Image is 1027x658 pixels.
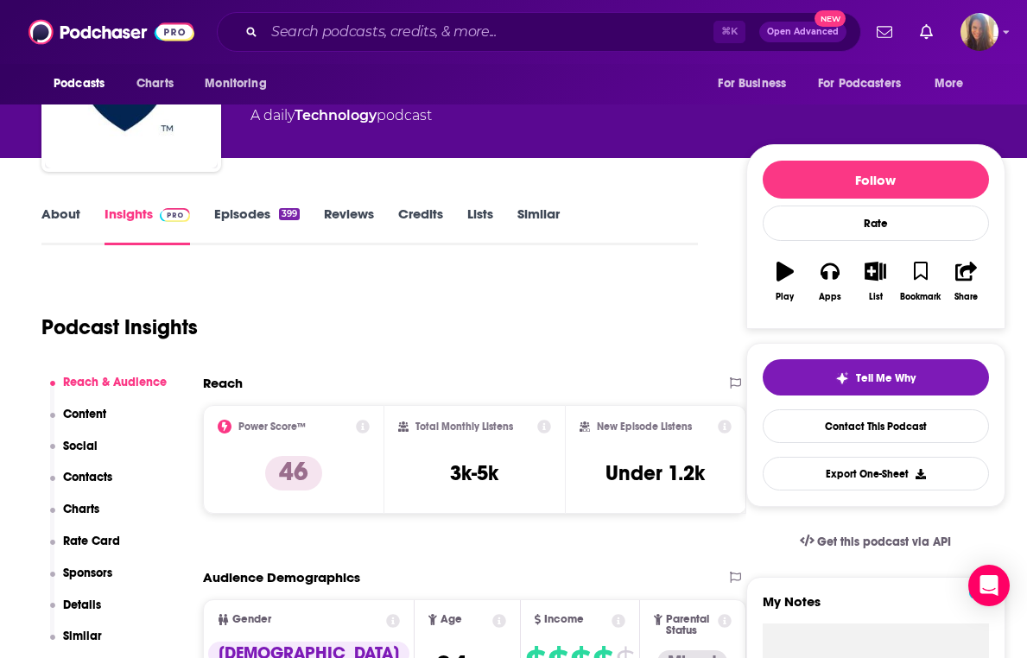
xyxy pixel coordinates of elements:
[913,17,940,47] a: Show notifications dropdown
[264,18,713,46] input: Search podcasts, credits, & more...
[398,206,443,245] a: Credits
[898,250,943,313] button: Bookmark
[50,598,102,630] button: Details
[870,17,899,47] a: Show notifications dropdown
[815,10,846,27] span: New
[41,314,198,340] h1: Podcast Insights
[763,593,989,623] label: My Notes
[763,457,989,490] button: Export One-Sheet
[63,502,99,516] p: Charts
[935,72,964,96] span: More
[50,375,168,407] button: Reach & Audience
[759,22,846,42] button: Open AdvancedNew
[763,409,989,443] a: Contact This Podcast
[54,72,105,96] span: Podcasts
[517,206,560,245] a: Similar
[943,250,988,313] button: Share
[960,13,998,51] span: Logged in as AHartman333
[767,28,839,36] span: Open Advanced
[900,292,941,302] div: Bookmark
[817,535,951,549] span: Get this podcast via API
[467,206,493,245] a: Lists
[50,470,113,502] button: Contacts
[441,614,462,625] span: Age
[666,614,715,636] span: Parental Status
[63,470,112,484] p: Contacts
[324,206,374,245] a: Reviews
[136,72,174,96] span: Charts
[238,421,306,433] h2: Power Score™
[203,375,243,391] h2: Reach
[265,456,322,490] p: 46
[41,67,127,100] button: open menu
[214,206,300,245] a: Episodes399
[250,105,432,126] div: A daily podcast
[922,67,986,100] button: open menu
[763,206,989,241] div: Rate
[818,72,901,96] span: For Podcasters
[763,161,989,199] button: Follow
[217,12,861,52] div: Search podcasts, credits, & more...
[63,566,112,580] p: Sponsors
[954,292,978,302] div: Share
[415,421,513,433] h2: Total Monthly Listens
[960,13,998,51] button: Show profile menu
[450,460,498,486] h3: 3k-5k
[50,534,121,566] button: Rate Card
[597,421,692,433] h2: New Episode Listens
[819,292,841,302] div: Apps
[41,206,80,245] a: About
[29,16,194,48] img: Podchaser - Follow, Share and Rate Podcasts
[968,565,1010,606] div: Open Intercom Messenger
[835,371,849,385] img: tell me why sparkle
[105,206,190,245] a: InsightsPodchaser Pro
[706,67,808,100] button: open menu
[605,460,705,486] h3: Under 1.2k
[960,13,998,51] img: User Profile
[776,292,794,302] div: Play
[160,208,190,222] img: Podchaser Pro
[544,614,584,625] span: Income
[125,67,184,100] a: Charts
[279,208,300,220] div: 399
[50,407,107,439] button: Content
[786,521,966,563] a: Get this podcast via API
[63,439,98,453] p: Social
[856,371,916,385] span: Tell Me Why
[763,250,808,313] button: Play
[763,359,989,395] button: tell me why sparkleTell Me Why
[63,598,101,612] p: Details
[295,107,377,123] a: Technology
[63,629,102,643] p: Similar
[50,439,98,471] button: Social
[807,67,926,100] button: open menu
[63,375,167,389] p: Reach & Audience
[50,502,100,534] button: Charts
[63,534,120,548] p: Rate Card
[193,67,288,100] button: open menu
[203,569,360,585] h2: Audience Demographics
[718,72,786,96] span: For Business
[808,250,853,313] button: Apps
[50,566,113,598] button: Sponsors
[63,407,106,421] p: Content
[869,292,883,302] div: List
[853,250,897,313] button: List
[232,614,271,625] span: Gender
[713,21,745,43] span: ⌘ K
[205,72,266,96] span: Monitoring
